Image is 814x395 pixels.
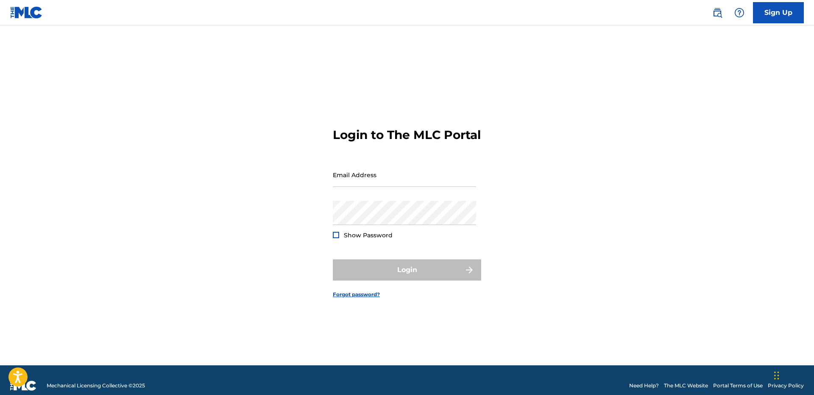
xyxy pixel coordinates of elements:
iframe: Chat Widget [772,354,814,395]
a: Public Search [709,4,726,21]
h3: Login to The MLC Portal [333,128,481,142]
img: MLC Logo [10,6,43,19]
a: Forgot password? [333,291,380,298]
div: Drag [774,363,779,388]
a: Need Help? [629,382,659,389]
a: The MLC Website [664,382,708,389]
img: help [734,8,744,18]
span: Mechanical Licensing Collective © 2025 [47,382,145,389]
a: Sign Up [753,2,804,23]
img: logo [10,381,36,391]
div: Help [731,4,748,21]
img: search [712,8,722,18]
span: Show Password [344,231,393,239]
a: Privacy Policy [768,382,804,389]
a: Portal Terms of Use [713,382,763,389]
